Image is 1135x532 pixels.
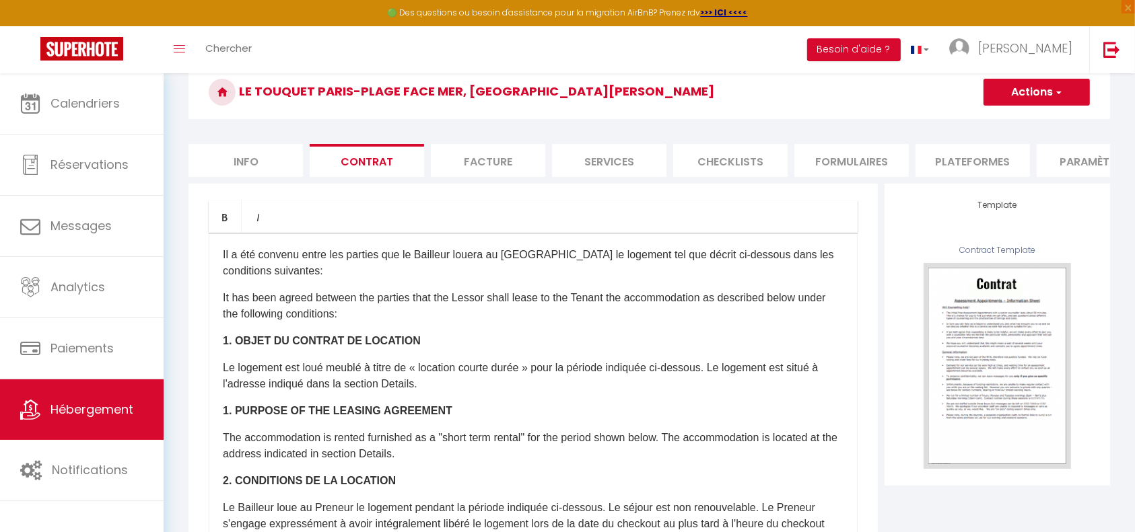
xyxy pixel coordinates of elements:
[50,278,105,295] span: Analytics
[552,144,666,177] li: Services
[50,217,112,234] span: Messages
[924,263,1072,468] img: template-contract.png
[916,144,1030,177] li: Plateformes
[1103,41,1120,58] img: logout
[939,26,1089,73] a: ... [PERSON_NAME]
[905,244,1090,257] div: Contract Template
[223,405,452,416] strong: 1. PURPOSE OF THE LEASING AGREEMENT
[205,41,252,55] span: Chercher
[984,79,1090,106] button: Actions
[188,65,1110,119] h3: Le Touquet Paris-Plage face mer, [GEOGRAPHIC_DATA][PERSON_NAME]
[949,38,969,59] img: ...
[701,7,748,18] a: >>> ICI <<<<
[310,144,424,177] li: Contrat
[223,247,844,279] p: ​Il a été convenu entre les parties que le Bailleur louera au [GEOGRAPHIC_DATA] le logement tel q...
[223,290,844,322] p: It has been agreed between the parties that the Lessor shall lease to the Tenant the accommodatio...
[431,144,545,177] li: Facture
[905,200,1090,210] h4: Template
[242,200,274,233] a: Italic
[40,37,123,61] img: Super Booking
[223,475,396,486] strong: 2. CONDITIONS DE LA LOCATION
[50,401,133,418] span: Hébergement
[223,335,421,346] strong: 1. OBJET DU CONTRAT DE LOCATION
[673,144,788,177] li: Checklists
[50,95,120,112] span: Calendriers
[52,461,128,478] span: Notifications
[50,156,129,173] span: Réservations
[794,144,909,177] li: Formulaires
[195,26,262,73] a: Chercher
[188,144,303,177] li: Info
[807,38,901,61] button: Besoin d'aide ?
[209,200,242,233] a: Bold
[223,430,844,462] p: The accommodation is rented furnished as a "short term rental" for the period shown below. The ac...
[978,40,1072,56] span: [PERSON_NAME]
[223,360,844,392] p: Le logement est loué meublé à titre de « location courte durée » pour la période indiquée ci-dess...
[50,340,114,356] span: Paiements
